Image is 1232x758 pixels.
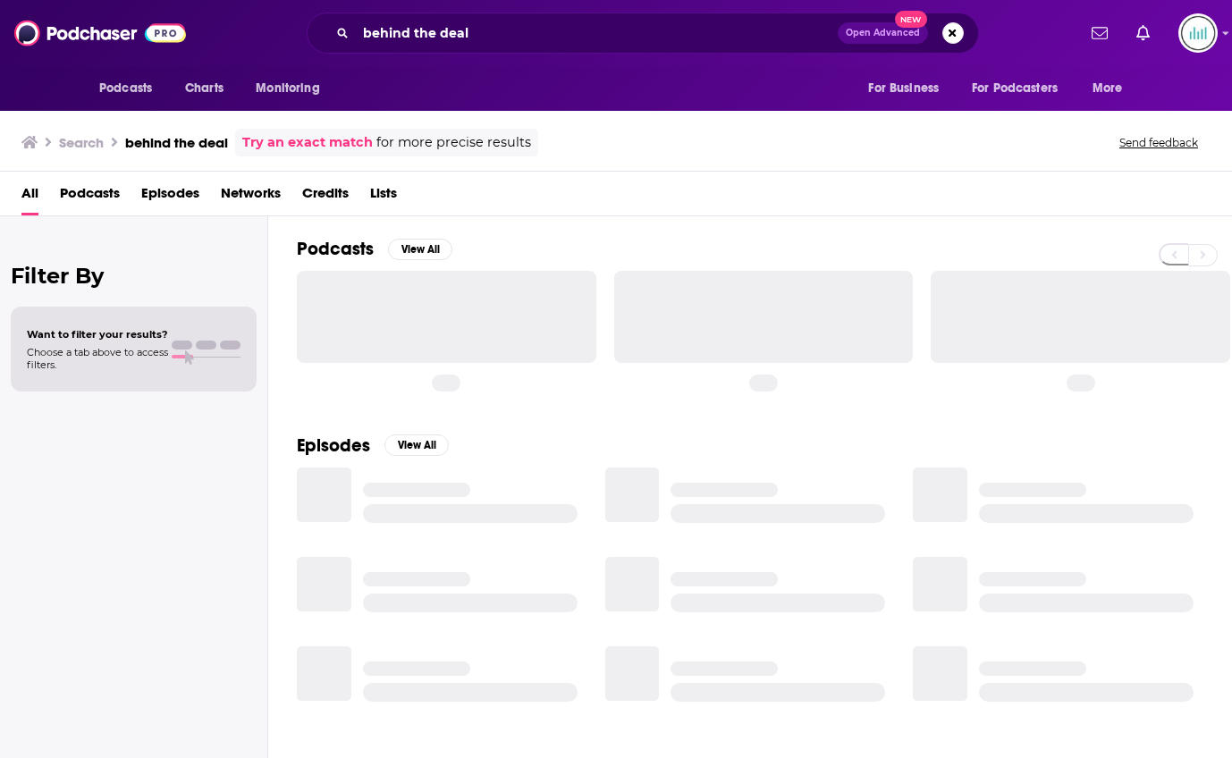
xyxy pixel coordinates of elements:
span: Want to filter your results? [27,328,168,341]
input: Search podcasts, credits, & more... [356,19,838,47]
span: Podcasts [99,76,152,101]
h3: Search [59,134,104,151]
button: View All [384,434,449,456]
span: Monitoring [256,76,319,101]
h2: Episodes [297,434,370,457]
span: New [895,11,927,28]
span: Choose a tab above to access filters. [27,346,168,371]
a: Podcasts [60,179,120,215]
button: open menu [856,72,961,105]
a: Show notifications dropdown [1084,18,1115,48]
button: Send feedback [1114,135,1203,150]
span: Charts [185,76,224,101]
a: Episodes [141,179,199,215]
span: Logged in as podglomerate [1178,13,1218,53]
a: All [21,179,38,215]
button: Show profile menu [1178,13,1218,53]
img: Podchaser - Follow, Share and Rate Podcasts [14,16,186,50]
button: Open AdvancedNew [838,22,928,44]
span: More [1093,76,1123,101]
span: For Business [868,76,939,101]
a: PodcastsView All [297,238,452,260]
h3: behind the deal [125,134,228,151]
a: Lists [370,179,397,215]
img: User Profile [1178,13,1218,53]
h2: Filter By [11,263,257,289]
div: Search podcasts, credits, & more... [307,13,979,54]
a: Try an exact match [242,132,373,153]
a: Credits [302,179,349,215]
a: EpisodesView All [297,434,449,457]
a: Charts [173,72,234,105]
span: For Podcasters [972,76,1058,101]
button: open menu [87,72,175,105]
a: Show notifications dropdown [1129,18,1157,48]
button: open menu [1080,72,1145,105]
button: open menu [243,72,342,105]
h2: Podcasts [297,238,374,260]
a: Networks [221,179,281,215]
button: open menu [960,72,1084,105]
span: Open Advanced [846,29,920,38]
button: View All [388,239,452,260]
span: for more precise results [376,132,531,153]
